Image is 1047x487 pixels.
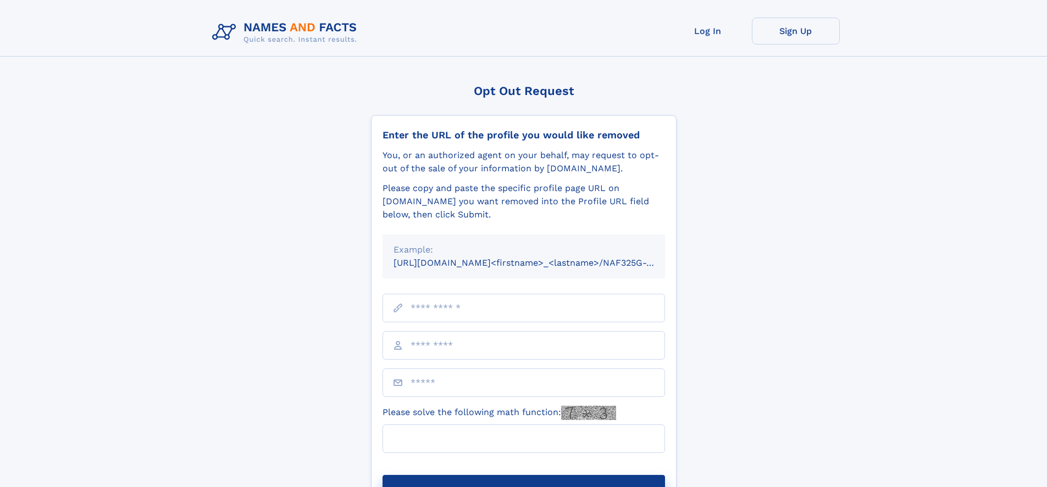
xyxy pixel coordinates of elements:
[371,84,677,98] div: Opt Out Request
[208,18,366,47] img: Logo Names and Facts
[394,258,686,268] small: [URL][DOMAIN_NAME]<firstname>_<lastname>/NAF325G-xxxxxxxx
[383,406,616,420] label: Please solve the following math function:
[394,243,654,256] div: Example:
[664,18,752,44] a: Log In
[383,149,665,175] div: You, or an authorized agent on your behalf, may request to opt-out of the sale of your informatio...
[383,182,665,221] div: Please copy and paste the specific profile page URL on [DOMAIN_NAME] you want removed into the Pr...
[752,18,840,44] a: Sign Up
[383,129,665,141] div: Enter the URL of the profile you would like removed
